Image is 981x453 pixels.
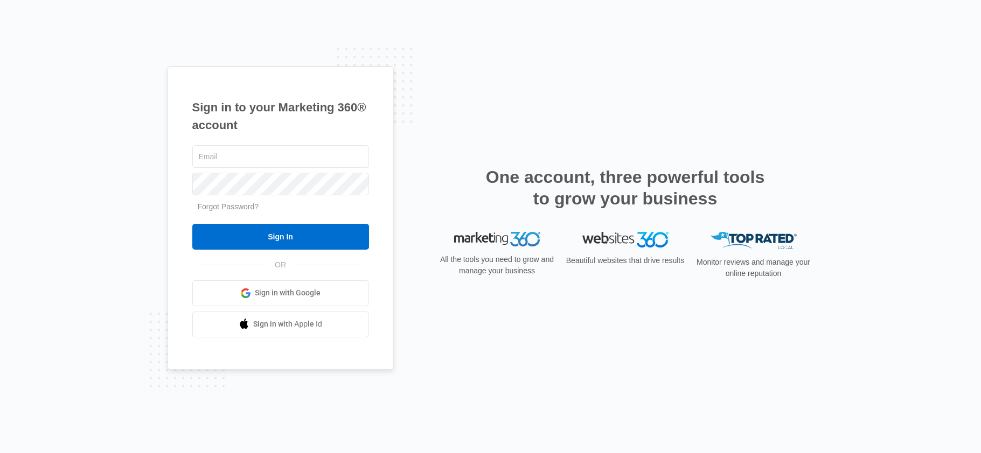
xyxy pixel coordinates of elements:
a: Sign in with Apple Id [192,312,369,337]
input: Sign In [192,224,369,250]
img: Websites 360 [582,232,669,247]
img: Marketing 360 [454,232,540,247]
span: Sign in with Apple Id [253,318,322,330]
p: All the tools you need to grow and manage your business [437,254,558,277]
a: Sign in with Google [192,280,369,306]
h1: Sign in to your Marketing 360® account [192,98,369,134]
p: Beautiful websites that drive results [565,255,686,266]
span: OR [267,259,294,271]
p: Monitor reviews and manage your online reputation [693,257,814,279]
a: Forgot Password? [198,202,259,211]
img: Top Rated Local [711,232,797,250]
span: Sign in with Google [255,287,321,299]
h2: One account, three powerful tools to grow your business [483,166,768,209]
input: Email [192,145,369,168]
